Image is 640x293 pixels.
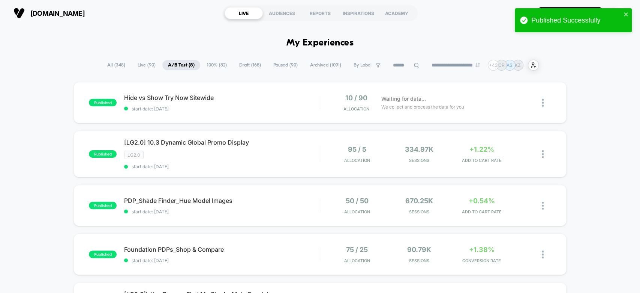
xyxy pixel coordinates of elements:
[348,145,366,153] span: 95 / 5
[268,60,303,70] span: Paused ( 90 )
[344,209,370,214] span: Allocation
[343,106,369,112] span: Allocation
[124,106,319,112] span: start date: [DATE]
[515,62,521,68] p: KZ
[407,246,431,254] span: 90.79k
[234,60,267,70] span: Draft ( 168 )
[124,209,319,214] span: start date: [DATE]
[301,7,339,19] div: REPORTS
[390,209,448,214] span: Sessions
[11,7,87,19] button: [DOMAIN_NAME]
[286,38,354,48] h1: My Experiences
[124,94,319,101] span: Hide vs Show Try Now Sitewide
[475,63,480,67] img: end
[201,60,232,70] span: 100% ( 82 )
[507,62,513,68] p: AS
[346,197,369,205] span: 50 / 50
[102,60,131,70] span: All ( 348 )
[124,164,319,169] span: start date: [DATE]
[344,258,370,263] span: Allocation
[346,246,368,254] span: 75 / 25
[354,62,372,68] span: By Label
[263,7,301,19] div: AUDIENCES
[339,7,378,19] div: INSPIRATIONS
[542,99,544,107] img: close
[13,8,25,19] img: Visually logo
[390,158,448,163] span: Sessions
[344,158,370,163] span: Allocation
[132,60,161,70] span: Live ( 90 )
[531,17,621,24] div: Published Successfully
[610,6,629,21] button: HR
[469,145,494,153] span: +1.22%
[162,60,200,70] span: A/B Test ( 8 )
[381,95,426,103] span: Waiting for data...
[624,11,629,18] button: close
[89,99,117,106] span: published
[124,258,319,263] span: start date: [DATE]
[469,246,494,254] span: +1.38%
[452,209,511,214] span: ADD TO CART RATE
[542,202,544,210] img: close
[452,258,511,263] span: CONVERSION RATE
[390,258,448,263] span: Sessions
[378,7,416,19] div: ACADEMY
[124,139,319,146] span: [LG2.0] 10.3 Dynamic Global Promo Display
[225,7,263,19] div: LIVE
[89,251,117,258] span: published
[488,60,499,71] div: + 43
[124,151,144,159] span: LG2.0
[542,150,544,158] img: close
[89,150,117,158] span: published
[304,60,347,70] span: Archived ( 1091 )
[124,246,319,253] span: Foundation PDPs_Shop & Compare
[345,94,367,102] span: 10 / 90
[381,103,464,110] span: We collect and process the data for you
[30,9,85,17] span: [DOMAIN_NAME]
[452,158,511,163] span: ADD TO CART RATE
[405,145,433,153] span: 334.97k
[468,197,495,205] span: +0.54%
[89,202,117,209] span: published
[612,6,627,21] div: HR
[498,62,505,68] p: CR
[405,197,433,205] span: 670.25k
[124,197,319,204] span: PDP_Shade Finder_Hue Model Images
[542,251,544,258] img: close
